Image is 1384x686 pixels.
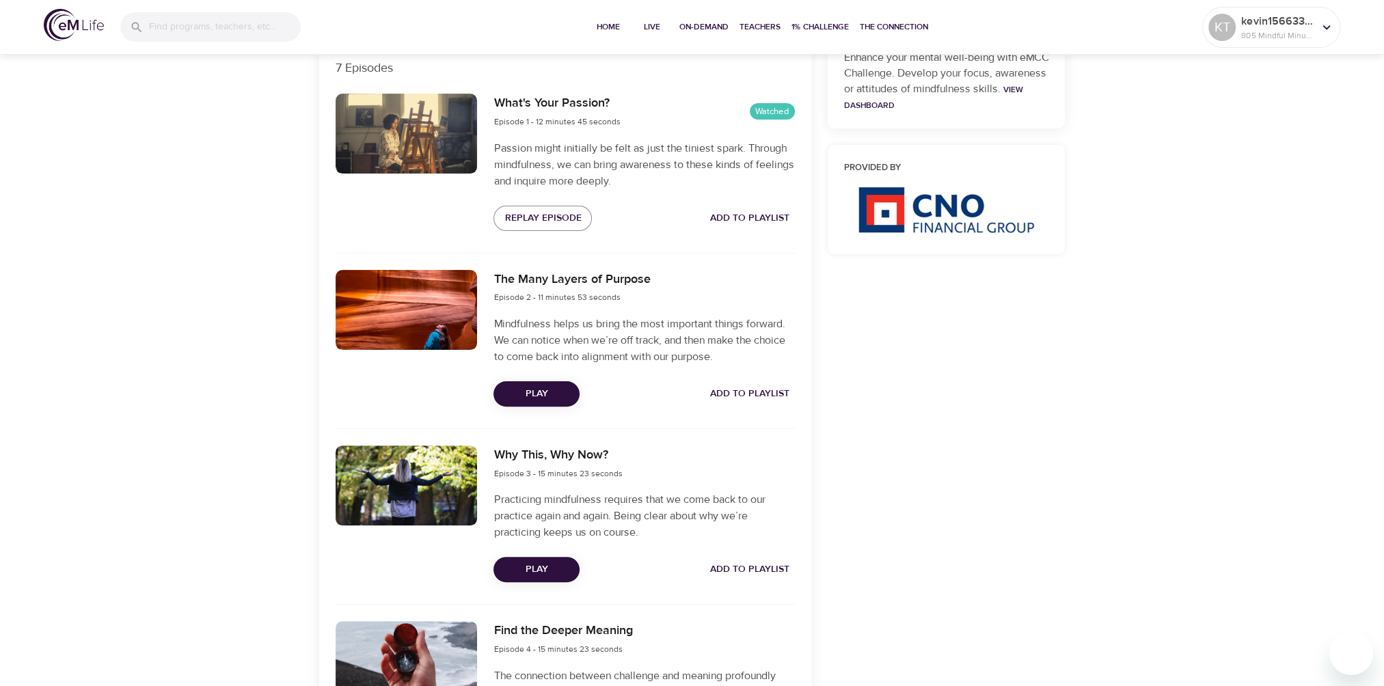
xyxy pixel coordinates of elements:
button: Play [493,381,580,407]
span: Episode 4 - 15 minutes 23 seconds [493,644,622,655]
p: Mindfulness helps us bring the most important things forward. We can notice when we’re off track,... [493,316,794,365]
img: logo [44,9,104,41]
span: Episode 2 - 11 minutes 53 seconds [493,292,620,303]
iframe: Button to launch messaging window [1329,631,1373,675]
h6: The Many Layers of Purpose [493,270,650,290]
h6: What's Your Passion? [493,94,620,113]
span: 1% Challenge [791,20,849,34]
span: Add to Playlist [710,561,789,578]
span: Replay Episode [504,210,581,227]
span: Home [592,20,625,34]
button: Play [493,557,580,582]
p: Enhance your mental well-being with eMCC Challenge. Develop your focus, awareness or attitudes of... [844,50,1049,113]
span: On-Demand [679,20,729,34]
a: View Dashboard [844,84,1023,111]
h6: Find the Deeper Meaning [493,621,632,641]
span: Live [636,20,668,34]
span: Episode 3 - 15 minutes 23 seconds [493,468,622,479]
p: kevin1566334619 [1241,13,1314,29]
span: Add to Playlist [710,210,789,227]
span: Play [504,385,569,402]
p: Passion might initially be felt as just the tiniest spark. Through mindfulness, we can bring awar... [493,140,794,189]
button: Add to Playlist [705,557,795,582]
p: 7 Episodes [336,59,795,77]
button: Add to Playlist [705,381,795,407]
button: Add to Playlist [705,206,795,231]
p: 805 Mindful Minutes [1241,29,1314,42]
h6: Provided by [844,161,1049,176]
span: Episode 1 - 12 minutes 45 seconds [493,116,620,127]
span: Watched [750,105,795,118]
span: Play [504,561,569,578]
span: Teachers [740,20,781,34]
span: Add to Playlist [710,385,789,402]
h6: Why This, Why Now? [493,445,622,465]
div: KT [1208,14,1236,41]
img: CNO%20logo.png [858,187,1034,233]
input: Find programs, teachers, etc... [149,12,301,42]
button: Replay Episode [493,206,592,231]
p: Practicing mindfulness requires that we come back to our practice again and again. Being clear ab... [493,491,794,540]
span: The Connection [860,20,928,34]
